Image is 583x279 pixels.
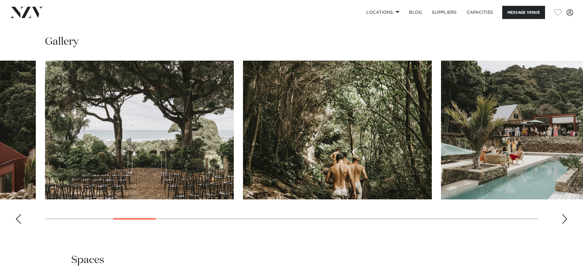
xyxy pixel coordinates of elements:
swiper-slide: 5 / 29 [45,61,234,199]
a: Capacities [462,6,498,19]
h2: Spaces [71,253,104,267]
a: Locations [361,6,404,19]
a: BLOG [404,6,427,19]
h2: Gallery [45,35,79,49]
button: Message Venue [502,6,545,19]
swiper-slide: 6 / 29 [243,61,432,199]
a: SUPPLIERS [427,6,462,19]
img: nzv-logo.png [10,7,43,18]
